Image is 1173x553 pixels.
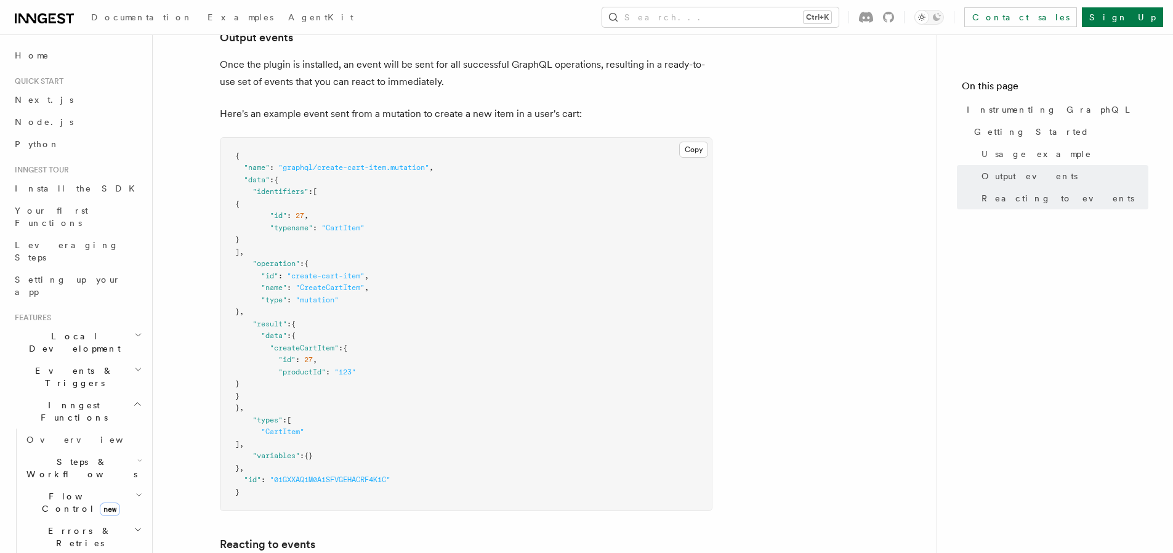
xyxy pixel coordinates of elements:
a: Reacting to events [977,187,1148,209]
span: , [429,163,433,172]
a: Node.js [10,111,145,133]
span: "typename" [270,224,313,232]
span: Examples [208,12,273,22]
span: : [339,344,343,352]
span: : [296,355,300,364]
span: } [235,392,240,400]
a: Contact sales [964,7,1077,27]
span: : [326,368,330,376]
button: Steps & Workflows [22,451,145,485]
span: , [313,355,317,364]
span: "name" [244,163,270,172]
button: Toggle dark mode [914,10,944,25]
span: : [308,187,313,196]
span: "name" [261,283,287,292]
span: : [270,163,274,172]
a: Examples [200,4,281,33]
span: "01GXXAQ1M0A1SFVGEHACRF4K1C" [270,475,390,484]
a: Usage example [977,143,1148,165]
a: Overview [22,429,145,451]
span: } [235,235,240,244]
span: Flow Control [22,490,135,515]
span: : [287,283,291,292]
span: } [235,488,240,496]
kbd: Ctrl+K [804,11,831,23]
span: Usage example [982,148,1092,160]
span: : [313,224,317,232]
span: Getting Started [974,126,1089,138]
span: Features [10,313,51,323]
span: "mutation" [296,296,339,304]
span: { [235,151,240,160]
span: "CreateCartItem" [296,283,365,292]
span: , [240,403,244,412]
span: , [304,211,308,220]
span: , [365,272,369,280]
a: Setting up your app [10,268,145,303]
span: "id" [270,211,287,220]
button: Local Development [10,325,145,360]
h4: On this page [962,79,1148,99]
span: , [240,307,244,316]
span: : [300,259,304,268]
span: Install the SDK [15,184,142,193]
span: : [287,331,291,340]
span: AgentKit [288,12,353,22]
span: { [235,200,240,208]
span: { [304,259,308,268]
span: , [240,248,244,256]
span: Overview [26,435,153,445]
span: "result" [252,320,287,328]
span: { [343,344,347,352]
button: Inngest Functions [10,394,145,429]
span: } [235,379,240,388]
span: "CartItem" [261,427,304,436]
span: Leveraging Steps [15,240,119,262]
span: Next.js [15,95,73,105]
span: Instrumenting GraphQL [967,103,1139,116]
a: Your first Functions [10,200,145,234]
span: , [240,464,244,472]
span: "types" [252,416,283,424]
span: "data" [244,176,270,184]
span: : [300,451,304,460]
span: Steps & Workflows [22,456,137,480]
span: : [287,320,291,328]
a: Next.js [10,89,145,111]
span: [ [287,416,291,424]
span: : [287,296,291,304]
a: Getting Started [969,121,1148,143]
a: Output events [977,165,1148,187]
span: Quick start [10,76,63,86]
span: "123" [334,368,356,376]
p: Here's an example event sent from a mutation to create a new item in a user's cart: [220,105,712,123]
span: ] [235,440,240,448]
span: "type" [261,296,287,304]
span: Output events [982,170,1078,182]
span: "id" [278,355,296,364]
a: AgentKit [281,4,361,33]
span: { [291,331,296,340]
button: Search...Ctrl+K [602,7,839,27]
span: : [261,475,265,484]
span: "operation" [252,259,300,268]
span: "createCartItem" [270,344,339,352]
span: , [240,440,244,448]
a: Home [10,44,145,67]
span: 27 [304,355,313,364]
span: Python [15,139,60,149]
a: Instrumenting GraphQL [962,99,1148,121]
span: : [287,211,291,220]
span: Inngest tour [10,165,69,175]
span: Node.js [15,117,73,127]
span: Reacting to events [982,192,1134,204]
a: Sign Up [1082,7,1163,27]
span: ] [235,248,240,256]
button: Flow Controlnew [22,485,145,520]
span: Errors & Retries [22,525,134,549]
span: "id" [261,272,278,280]
button: Copy [679,142,708,158]
span: "id" [244,475,261,484]
a: Documentation [84,4,200,33]
span: { [291,320,296,328]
